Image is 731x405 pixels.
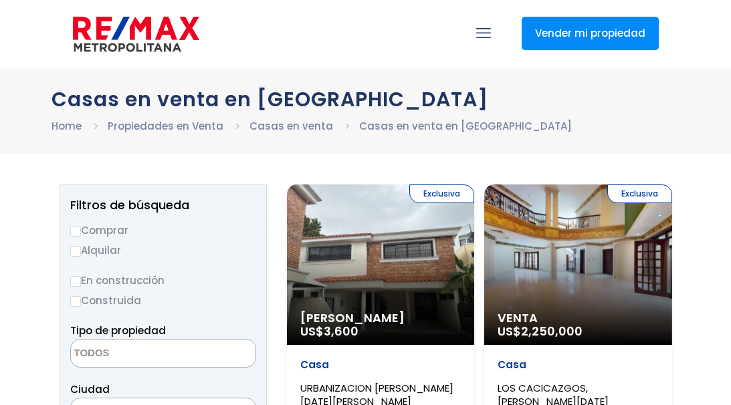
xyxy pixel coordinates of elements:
span: 2,250,000 [521,323,583,340]
label: Comprar [70,222,256,239]
p: Casa [498,358,659,372]
img: remax-metropolitana-logo [73,14,199,54]
h1: Casas en venta en [GEOGRAPHIC_DATA] [51,88,680,111]
label: Alquilar [70,242,256,259]
a: Propiedades en Venta [108,119,223,133]
span: Venta [498,311,659,325]
label: En construcción [70,272,256,289]
li: Casas en venta en [GEOGRAPHIC_DATA] [359,118,572,134]
textarea: Search [71,340,201,368]
input: En construcción [70,276,81,287]
a: mobile menu [472,22,495,45]
span: Exclusiva [607,184,672,203]
span: Exclusiva [409,184,474,203]
span: [PERSON_NAME] [300,311,461,325]
label: Construida [70,292,256,309]
span: US$ [498,323,583,340]
span: Ciudad [70,382,110,396]
span: US$ [300,323,358,340]
input: Construida [70,296,81,307]
a: Casas en venta [249,119,333,133]
input: Alquilar [70,246,81,257]
h2: Filtros de búsqueda [70,198,256,212]
p: Casa [300,358,461,372]
input: Comprar [70,226,81,237]
a: Vender mi propiedad [522,17,659,50]
a: Home [51,119,82,133]
span: Tipo de propiedad [70,323,166,337]
span: 3,600 [324,323,358,340]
